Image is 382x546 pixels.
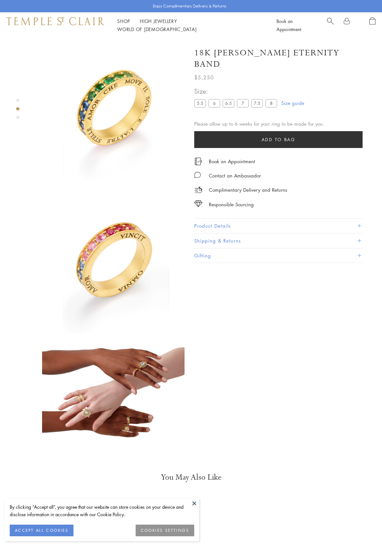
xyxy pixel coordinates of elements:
h1: 18K [PERSON_NAME] Eternity Band [194,47,363,70]
img: icon_delivery.svg [194,186,202,194]
a: Book an Appointment [276,18,301,32]
button: Product Details [194,219,363,233]
button: Add to bag [194,131,363,148]
a: World of [DEMOGRAPHIC_DATA]World of [DEMOGRAPHIC_DATA] [117,26,197,32]
a: Book an Appointment [209,158,255,165]
img: MessageIcon-01_2.svg [194,172,201,178]
img: Temple St. Clair [6,17,104,25]
div: Contact an Ambassador [209,172,261,180]
label: 6 [208,99,220,107]
label: 7.5 [251,99,263,107]
div: By clicking “Accept all”, you agree that our website can store cookies on your device and disclos... [10,503,194,518]
img: icon_sourcing.svg [194,200,202,207]
img: 18K Astrid Eternity Band [42,343,185,439]
p: Enjoy Complimentary Delivery & Returns [153,3,226,9]
nav: Main navigation [117,17,262,33]
div: Responsible Sourcing [209,200,254,209]
label: 6.5 [223,99,234,107]
button: Gifting [194,248,363,263]
img: icon_appointment.svg [194,158,202,165]
span: Size: [194,86,280,97]
iframe: Gorgias live chat messenger [350,516,376,540]
button: COOKIES SETTINGS [136,525,194,536]
a: ShopShop [117,18,130,24]
span: Add to bag [262,136,296,143]
div: Please allow up to 6 weeks for your ring to be made for you. [194,120,363,128]
img: 18K Astrid Eternity Band [42,38,185,181]
div: Product gallery navigation [16,97,19,124]
a: High JewelleryHigh Jewellery [140,18,177,24]
a: Search [327,17,334,33]
h3: You May Also Like [26,472,356,483]
button: Shipping & Returns [194,233,363,248]
a: Open Shopping Bag [369,17,376,33]
label: 5.5 [194,99,206,107]
a: Size guide [281,100,304,106]
img: 18K Astrid Eternity Band [42,190,185,333]
p: Complimentary Delivery and Returns [209,186,287,194]
label: 8 [265,99,277,107]
button: ACCEPT ALL COOKIES [10,525,73,536]
span: $5,250 [194,73,214,82]
label: 7 [237,99,249,107]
